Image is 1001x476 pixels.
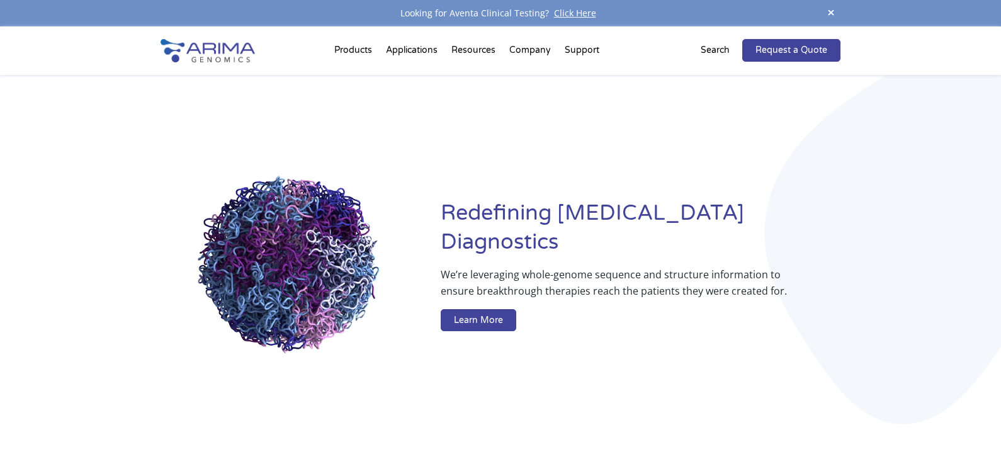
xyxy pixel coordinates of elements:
[161,5,840,21] div: Looking for Aventa Clinical Testing?
[742,39,840,62] a: Request a Quote
[701,42,730,59] p: Search
[161,39,255,62] img: Arima-Genomics-logo
[441,266,790,309] p: We’re leveraging whole-genome sequence and structure information to ensure breakthrough therapies...
[441,309,516,332] a: Learn More
[938,416,1001,476] iframe: Chat Widget
[441,199,840,266] h1: Redefining [MEDICAL_DATA] Diagnostics
[549,7,601,19] a: Click Here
